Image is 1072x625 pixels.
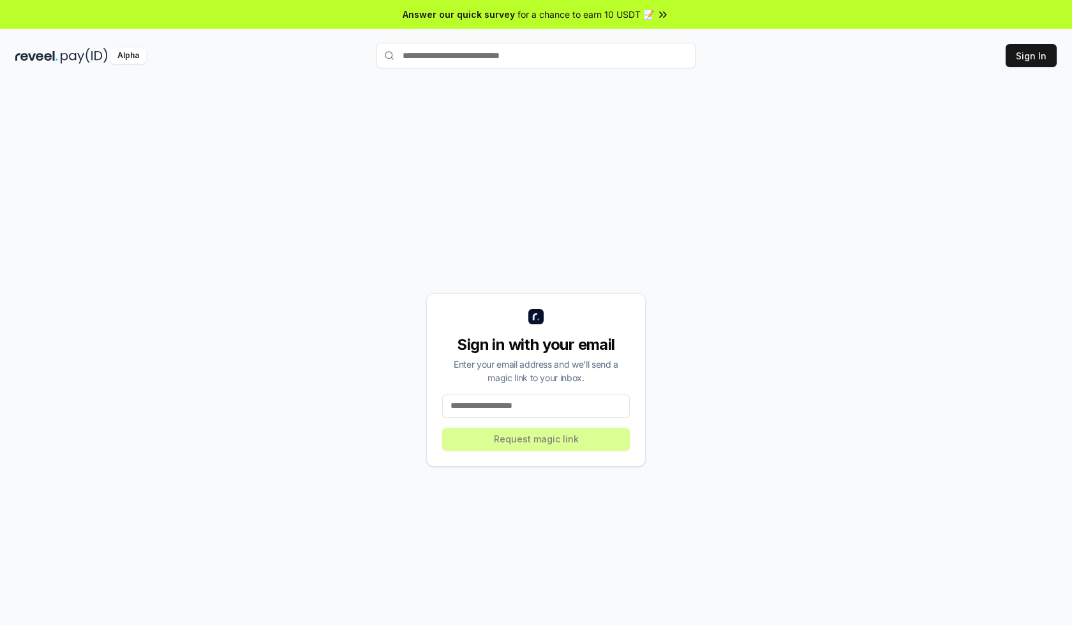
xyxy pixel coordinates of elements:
[442,358,630,384] div: Enter your email address and we’ll send a magic link to your inbox.
[528,309,544,324] img: logo_small
[442,335,630,355] div: Sign in with your email
[403,8,515,21] span: Answer our quick survey
[517,8,654,21] span: for a chance to earn 10 USDT 📝
[1006,44,1057,67] button: Sign In
[61,48,108,64] img: pay_id
[15,48,58,64] img: reveel_dark
[110,48,146,64] div: Alpha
